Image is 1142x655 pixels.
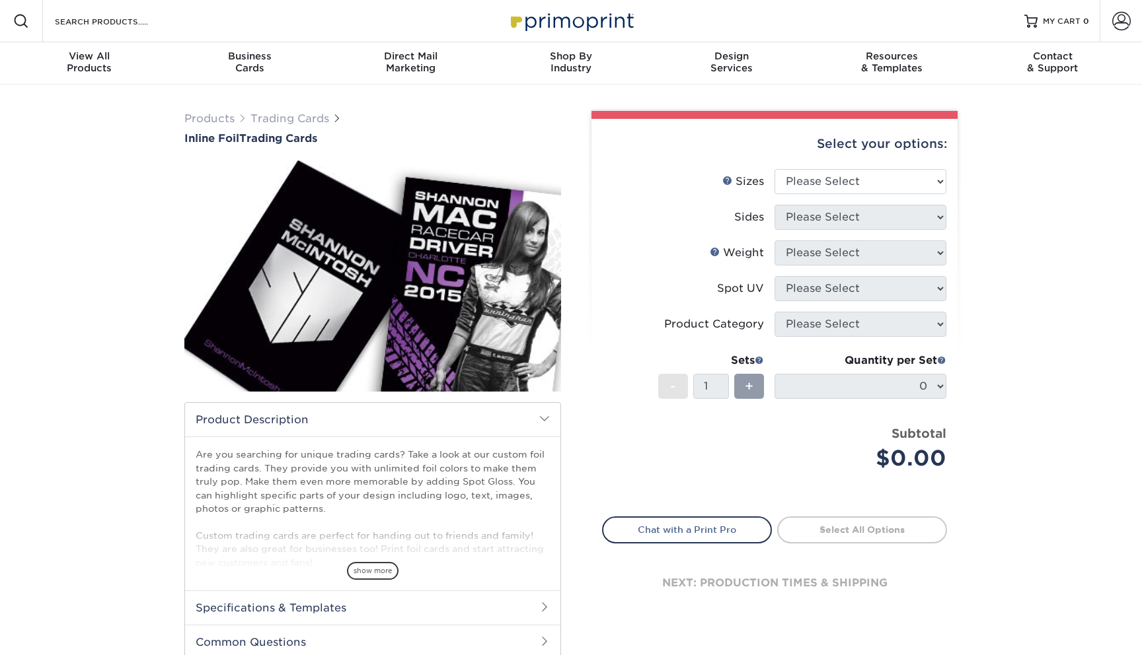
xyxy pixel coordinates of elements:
[812,42,972,85] a: Resources& Templates
[491,50,652,62] span: Shop By
[784,442,946,474] div: $0.00
[491,50,652,74] div: Industry
[9,50,170,62] span: View All
[1083,17,1089,26] span: 0
[330,50,491,74] div: Marketing
[812,50,972,62] span: Resources
[972,42,1133,85] a: Contact& Support
[185,590,560,625] h2: Specifications & Templates
[670,376,676,396] span: -
[347,562,399,580] span: show more
[9,42,170,85] a: View AllProducts
[651,50,812,62] span: Design
[775,353,946,368] div: Quantity per Set
[745,376,753,396] span: +
[651,42,812,85] a: DesignServices
[9,50,170,74] div: Products
[972,50,1133,62] span: Contact
[185,403,560,436] h2: Product Description
[717,281,764,296] div: Spot UV
[330,50,491,62] span: Direct Mail
[664,316,764,332] div: Product Category
[777,516,947,543] a: Select All Options
[170,50,330,74] div: Cards
[722,174,764,190] div: Sizes
[54,13,182,29] input: SEARCH PRODUCTS.....
[972,50,1133,74] div: & Support
[1043,16,1081,27] span: MY CART
[505,7,637,35] img: Primoprint
[602,543,947,623] div: next: production times & shipping
[184,146,561,406] img: Inline Foil 01
[602,516,772,543] a: Chat with a Print Pro
[170,42,330,85] a: BusinessCards
[184,132,561,145] h1: Trading Cards
[170,50,330,62] span: Business
[184,112,235,125] a: Products
[734,209,764,225] div: Sides
[491,42,652,85] a: Shop ByIndustry
[710,245,764,261] div: Weight
[651,50,812,74] div: Services
[892,426,946,440] strong: Subtotal
[330,42,491,85] a: Direct MailMarketing
[196,448,550,569] p: Are you searching for unique trading cards? Take a look at our custom foil trading cards. They pr...
[812,50,972,74] div: & Templates
[184,132,239,145] span: Inline Foil
[658,353,764,368] div: Sets
[184,132,561,145] a: Inline FoilTrading Cards
[602,119,947,169] div: Select your options:
[250,112,329,125] a: Trading Cards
